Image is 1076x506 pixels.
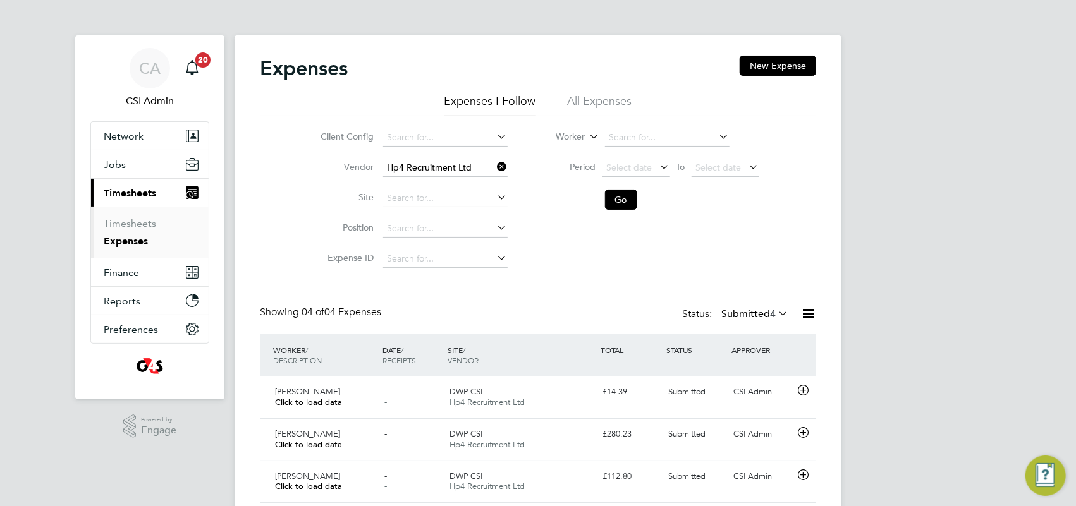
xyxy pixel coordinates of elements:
[90,93,209,109] span: CSI Admin
[729,466,795,487] div: CSI Admin
[383,159,508,177] input: Search for...
[104,295,140,307] span: Reports
[104,159,126,171] span: Jobs
[605,129,730,147] input: Search for...
[317,161,374,172] label: Vendor
[740,56,816,76] button: New Expense
[104,217,156,229] a: Timesheets
[91,287,209,315] button: Reports
[384,481,387,491] span: -
[384,397,387,407] span: -
[104,130,144,142] span: Network
[607,162,652,173] span: Select date
[275,428,340,439] span: [PERSON_NAME]
[141,414,176,425] span: Powered by
[379,339,445,371] div: DATE
[605,190,637,210] button: Go
[449,471,482,481] span: DWP CSI
[91,150,209,178] button: Jobs
[568,93,632,116] li: All Expenses
[104,235,148,247] a: Expenses
[91,258,209,286] button: Finance
[1025,455,1066,496] button: Engage Resource Center
[275,386,340,397] span: [PERSON_NAME]
[444,339,597,371] div: SITE
[134,356,166,376] img: g4sssuk-logo-retina.png
[275,397,342,407] span: Click to load data
[317,191,374,203] label: Site
[597,466,663,487] div: £112.80
[449,428,482,439] span: DWP CSI
[663,339,729,361] div: STATUS
[305,345,308,355] span: /
[91,122,209,150] button: Network
[383,250,508,268] input: Search for...
[275,439,342,450] span: Click to load data
[141,425,176,436] span: Engage
[384,471,387,481] span: -
[721,308,788,320] label: Submitted
[770,308,776,320] span: 4
[449,439,525,450] span: Hp4 Recruitment Ltd
[382,355,416,365] span: RECEIPTS
[444,93,536,116] li: Expenses I Follow
[91,315,209,343] button: Preferences
[90,48,209,109] a: CACSI Admin
[317,252,374,263] label: Expense ID
[597,382,663,402] div: £14.39
[302,306,324,318] span: 04 of
[317,131,374,142] label: Client Config
[682,306,791,323] div: Status:
[449,386,482,397] span: DWP CSI
[668,386,706,397] span: Submitted
[383,190,508,207] input: Search for...
[139,60,161,76] span: CA
[91,179,209,207] button: Timesheets
[270,339,379,371] div: WORKER
[384,386,387,397] span: -
[401,345,403,355] span: /
[275,481,342,491] span: Click to load data
[273,355,322,365] span: DESCRIPTION
[668,428,706,439] span: Submitted
[384,439,387,450] span: -
[729,424,795,445] div: CSI Admin
[696,162,742,173] span: Select date
[729,382,795,402] div: CSI Admin
[317,222,374,233] label: Position
[383,220,508,238] input: Search for...
[260,56,348,81] h2: Expenses
[91,207,209,258] div: Timesheets
[275,471,340,481] span: [PERSON_NAME]
[104,267,139,279] span: Finance
[302,306,381,318] span: 04 Expenses
[539,161,596,172] label: Period
[104,187,156,199] span: Timesheets
[668,471,706,481] span: Submitted
[729,339,795,361] div: APPROVER
[449,397,525,407] span: Hp4 Recruitment Ltd
[104,323,158,335] span: Preferences
[529,131,585,143] label: Worker
[597,339,663,361] div: TOTAL
[384,428,387,439] span: -
[260,306,384,319] div: Showing
[90,356,209,376] a: Go to home page
[180,48,205,88] a: 20
[383,129,508,147] input: Search for...
[75,35,224,399] nav: Main navigation
[597,424,663,445] div: £280.23
[449,481,525,491] span: Hp4 Recruitment Ltd
[463,345,465,355] span: /
[448,355,479,365] span: VENDOR
[673,159,689,175] span: To
[123,414,177,438] a: Powered byEngage
[195,52,211,68] span: 20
